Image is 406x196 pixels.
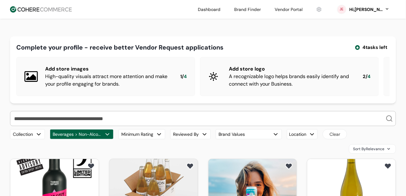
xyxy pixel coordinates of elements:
[363,73,366,80] span: 2
[10,6,72,13] img: Cohere Logo
[349,6,390,13] button: Hi,[PERSON_NAME]
[229,73,353,88] div: A recognizable logo helps brands easily identify and connect with your Business.
[383,162,393,171] button: add to favorite
[184,73,187,80] span: 4
[86,162,96,171] button: add to favorite
[337,5,346,14] svg: 0 percent
[366,73,367,80] span: /
[182,73,184,80] span: /
[362,44,387,51] span: 4 tasks left
[45,73,170,88] div: High-quality visuals attract more attention and make your profile engaging for brands.
[323,129,347,139] button: Clear
[180,73,182,80] span: 1
[185,162,195,171] button: add to favorite
[45,65,170,73] div: Add store images
[284,162,294,171] button: add to favorite
[367,73,371,80] span: 4
[353,146,384,152] span: Sort By Relevance
[229,65,353,73] div: Add store logo
[349,6,383,13] div: Hi, [PERSON_NAME]
[16,43,224,52] div: Complete your profile - receive better Vendor Request applications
